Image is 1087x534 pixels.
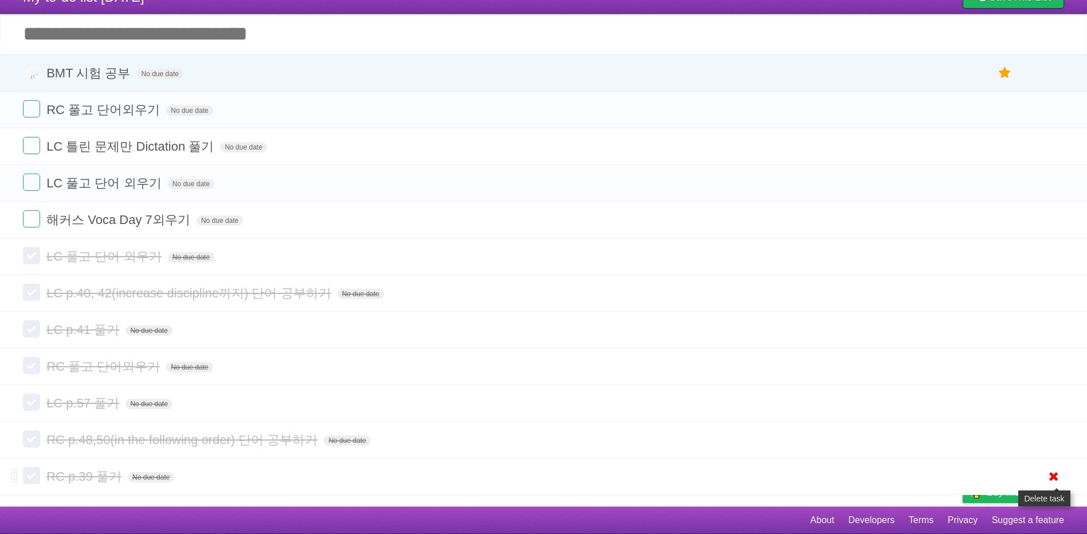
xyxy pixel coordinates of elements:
[23,247,40,264] label: Done
[46,139,217,154] span: LC 틀린 문제만 Dictation 풀기
[992,509,1064,531] a: Suggest a feature
[166,362,213,372] span: No due date
[166,105,213,116] span: No due date
[23,210,40,227] label: Done
[324,435,370,446] span: No due date
[848,509,894,531] a: Developers
[46,213,193,227] span: 해커스 Voca Day 7외우기
[23,284,40,301] label: Done
[125,325,172,336] span: No due date
[948,509,978,531] a: Privacy
[46,469,124,484] span: RC p.39 풀기
[168,179,214,189] span: No due date
[987,482,1058,502] span: Buy me a coffee
[23,430,40,447] label: Done
[23,174,40,191] label: Done
[46,359,163,374] span: RC 풀고 단어외우기
[137,69,183,79] span: No due date
[46,66,133,80] span: BMT 시험 공부
[46,433,320,447] span: RC p.48,50(in the following order) 단어 공부하기
[23,137,40,154] label: Done
[810,509,834,531] a: About
[46,249,164,264] span: LC 풀고 단어 외우기
[23,394,40,411] label: Done
[909,509,934,531] a: Terms
[23,64,40,81] label: Done
[46,176,164,190] span: LC 풀고 단어 외우기
[220,142,266,152] span: No due date
[23,357,40,374] label: Done
[23,100,40,117] label: Done
[46,103,163,117] span: RC 풀고 단어외우기
[338,289,384,299] span: No due date
[46,286,333,300] span: LC p.40, 42(increase discipline까지) 단어 공부하기
[197,215,243,226] span: No due date
[994,64,1016,83] label: Star task
[168,252,214,262] span: No due date
[125,399,172,409] span: No due date
[23,320,40,337] label: Done
[23,467,40,484] label: Done
[46,396,122,410] span: LC p.57 풀기
[46,323,122,337] span: LC p.41 풀기
[128,472,174,482] span: No due date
